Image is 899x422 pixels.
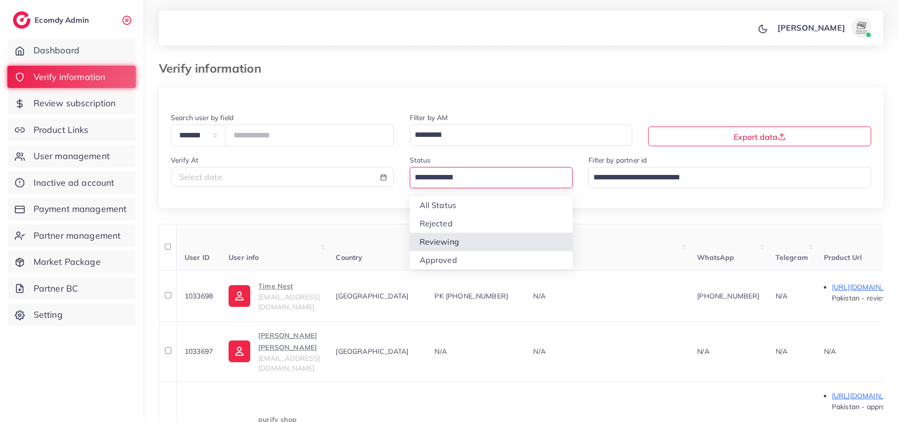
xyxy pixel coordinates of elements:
[410,113,448,123] label: Filter by AM
[832,402,897,411] span: Pakistan - approved
[776,347,787,356] span: N/A
[229,285,250,307] img: ic-user-info.36bf1079.svg
[35,15,91,25] h2: Ecomdy Admin
[229,330,320,374] a: [PERSON_NAME] [PERSON_NAME][EMAIL_ADDRESS][DOMAIN_NAME]
[185,347,213,356] span: 1033697
[832,294,898,302] span: Pakistan - reviewing
[411,127,620,143] input: Search for option
[34,229,121,242] span: Partner management
[34,282,78,295] span: Partner BC
[588,155,647,165] label: Filter by partner id
[34,255,101,268] span: Market Package
[410,167,573,188] div: Search for option
[410,214,573,233] li: Rejected
[13,11,31,29] img: logo
[648,127,871,146] button: Export data
[698,253,735,262] span: WhatsApp
[411,169,560,186] input: Search for option
[34,71,106,84] span: Verify information
[258,280,320,292] p: Time Nest
[179,172,222,182] span: Select date
[410,196,573,214] li: All Status
[34,124,89,136] span: Product Links
[7,145,136,168] a: User management
[410,233,573,251] li: Reviewing
[34,97,116,110] span: Review subscription
[171,113,234,123] label: Search user by field
[34,44,79,57] span: Dashboard
[336,292,409,300] span: [GEOGRAPHIC_DATA]
[7,171,136,194] a: Inactive ad account
[435,347,447,356] span: N/A
[7,277,136,300] a: Partner BC
[258,293,320,311] span: [EMAIL_ADDRESS][DOMAIN_NAME]
[185,292,213,300] span: 1033698
[410,155,431,165] label: Status
[7,92,136,115] a: Review subscription
[336,253,363,262] span: Country
[534,292,546,300] span: N/A
[13,11,91,29] a: logoEcomdy Admin
[34,203,127,215] span: Payment management
[734,132,786,142] span: Export data
[778,22,845,34] p: [PERSON_NAME]
[7,198,136,220] a: Payment management
[159,61,269,76] h3: Verify information
[435,292,508,300] span: PK [PHONE_NUMBER]
[698,292,760,300] span: [PHONE_NUMBER]
[7,66,136,88] a: Verify information
[7,119,136,141] a: Product Links
[698,347,709,356] span: N/A
[336,347,409,356] span: [GEOGRAPHIC_DATA]
[229,253,259,262] span: User info
[852,18,871,38] img: avatar
[34,150,110,163] span: User management
[229,280,320,312] a: Time Nest[EMAIL_ADDRESS][DOMAIN_NAME]
[229,340,250,362] img: ic-user-info.36bf1079.svg
[34,308,63,321] span: Setting
[34,176,115,189] span: Inactive ad account
[772,18,875,38] a: [PERSON_NAME]avatar
[7,39,136,62] a: Dashboard
[258,354,320,373] span: [EMAIL_ADDRESS][DOMAIN_NAME]
[824,253,862,262] span: Product Url
[258,330,320,353] p: [PERSON_NAME] [PERSON_NAME]
[824,347,836,356] span: N/A
[7,251,136,273] a: Market Package
[588,167,871,188] div: Search for option
[776,253,808,262] span: Telegram
[410,125,633,146] div: Search for option
[185,253,210,262] span: User ID
[590,169,859,186] input: Search for option
[7,224,136,247] a: Partner management
[776,292,787,300] span: N/A
[410,251,573,269] li: Approved
[7,303,136,326] a: Setting
[171,155,198,165] label: Verify At
[534,347,546,356] span: N/A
